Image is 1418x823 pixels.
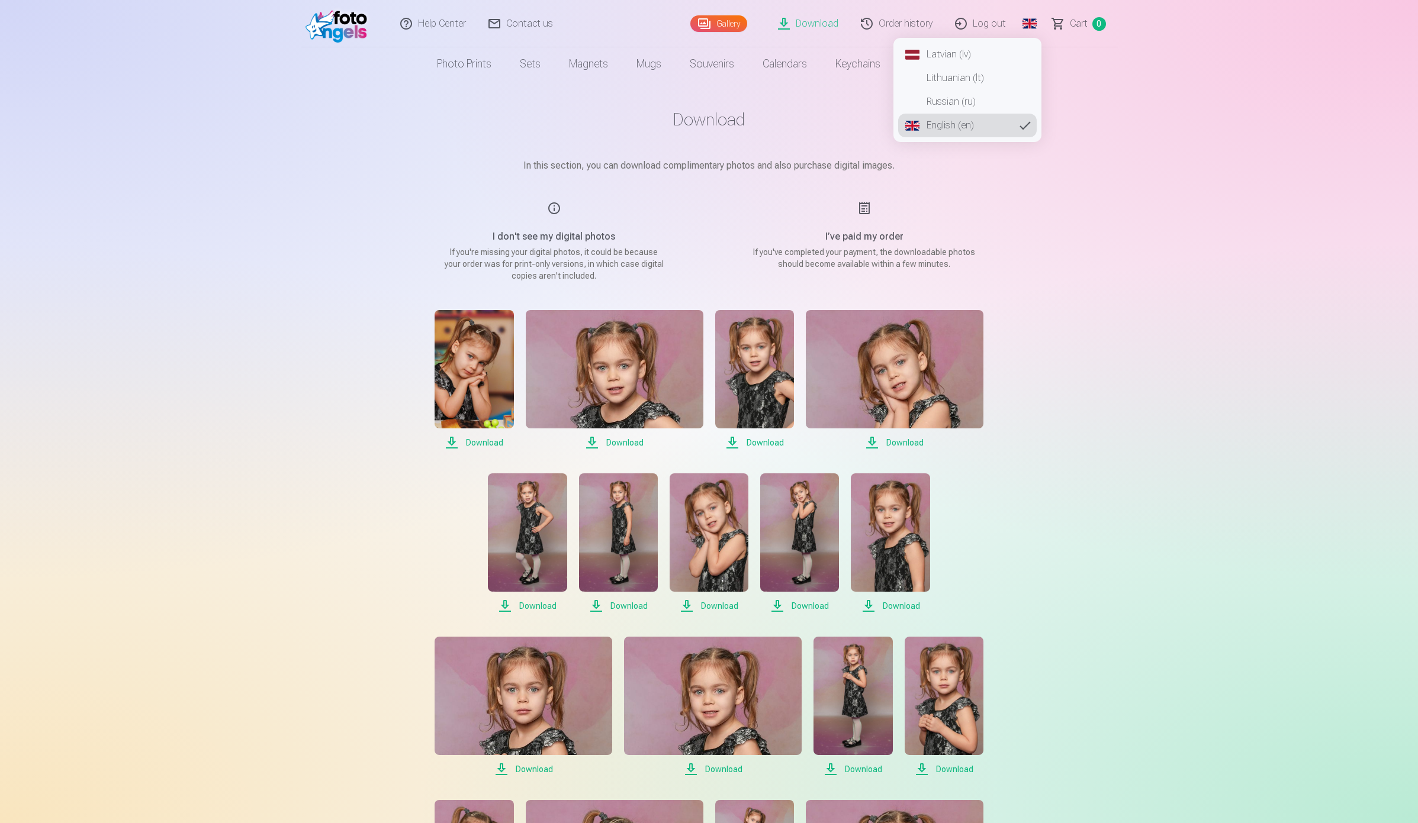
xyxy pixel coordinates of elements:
[624,637,802,776] a: Download
[760,473,839,613] a: Download
[905,762,983,776] span: Download
[690,15,747,32] a: Gallery
[624,762,802,776] span: Download
[670,599,748,613] span: Download
[579,599,658,613] span: Download
[506,47,555,80] a: Sets
[413,159,1005,173] p: In this section, you can download complimentary photos and also purchase digital images.
[898,66,1037,90] a: Lithuanian (lt)
[676,47,748,80] a: Souvenirs
[526,310,703,450] a: Download
[821,47,895,80] a: Keychains
[435,310,513,450] a: Download
[1070,17,1088,31] span: Сart
[670,473,748,613] a: Download
[306,5,374,43] img: /fa1
[752,246,977,270] p: If you've completed your payment, the downloadable photos should become available within a few mi...
[905,637,983,776] a: Download
[488,473,567,613] a: Download
[898,90,1037,114] a: Russian (ru)
[488,599,567,613] span: Download
[898,43,1037,66] a: Latvian (lv)
[813,637,892,776] a: Download
[806,435,983,450] span: Download
[748,47,821,80] a: Calendars
[898,114,1037,137] a: English (en)
[715,310,794,450] a: Download
[435,762,612,776] span: Download
[813,762,892,776] span: Download
[435,637,612,776] a: Download
[435,435,513,450] span: Download
[423,47,506,80] a: Photo prints
[579,473,658,613] a: Download
[622,47,676,80] a: Mugs
[851,473,930,613] a: Download
[1092,17,1106,31] span: 0
[806,310,983,450] a: Download
[715,435,794,450] span: Download
[442,230,667,244] h5: I don't see my digital photos
[555,47,622,80] a: Magnets
[760,599,839,613] span: Download
[442,246,667,282] p: If you're missing your digital photos, it could be because your order was for print-only versions...
[413,109,1005,130] h1: Download
[752,230,977,244] h5: I’ve paid my order
[851,599,930,613] span: Download
[526,435,703,450] span: Download
[893,38,1041,142] nav: Global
